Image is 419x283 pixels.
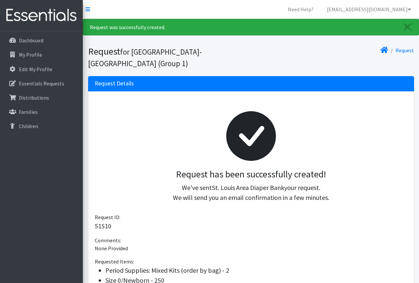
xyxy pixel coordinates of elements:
p: 51510 [95,221,407,231]
p: Dashboard [19,37,43,44]
p: Families [19,109,38,115]
a: Distributions [3,91,80,104]
a: Request [395,47,414,54]
li: Period Supplies: Mixed Kits (order by bag) - 2 [105,265,407,275]
h3: Request Details [95,80,134,87]
p: Essentials Requests [19,80,64,87]
a: Dashboard [3,34,80,47]
a: Essentials Requests [3,77,80,90]
p: My Profile [19,51,42,58]
p: Children [19,123,38,129]
h3: Request has been successfully created! [100,169,402,180]
a: Children [3,119,80,133]
a: Close [397,19,419,35]
img: HumanEssentials [3,4,80,26]
p: Distributions [19,94,49,101]
div: Request was successfully created. [83,19,419,35]
a: Families [3,105,80,118]
a: Need Help? [283,3,319,16]
a: My Profile [3,48,80,61]
a: [EMAIL_ADDRESS][DOMAIN_NAME] [322,3,416,16]
h1: Request [88,46,249,69]
span: Requested Items: [95,258,134,265]
span: Comments: [95,237,121,244]
p: We've sent your request. We will send you an email confirmation in a few minutes. [100,183,402,203]
small: for [GEOGRAPHIC_DATA]-[GEOGRAPHIC_DATA] (Group 1) [88,47,202,68]
a: Edit My Profile [3,63,80,76]
p: Edit My Profile [19,66,52,72]
span: None Provided [95,245,128,252]
span: Request ID: [95,214,120,220]
span: St. Louis Area Diaper Bank [212,183,284,192]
